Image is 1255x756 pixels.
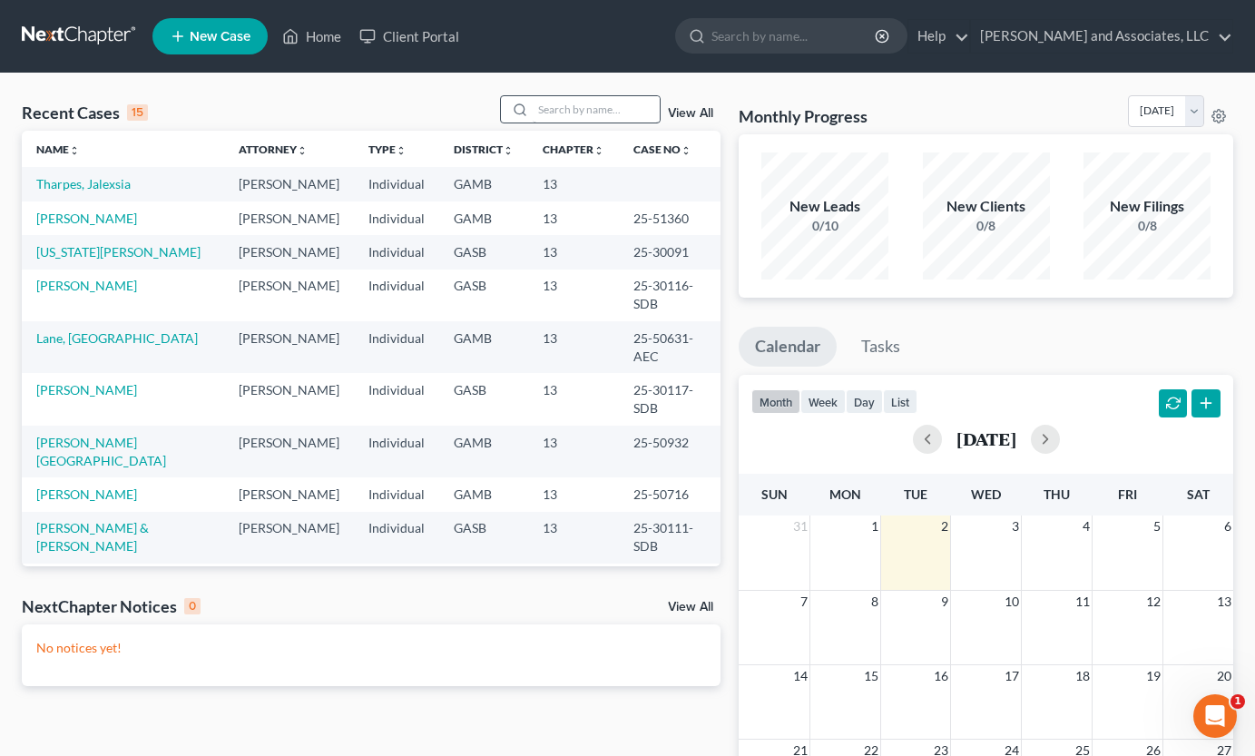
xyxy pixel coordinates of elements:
td: Individual [354,167,439,201]
span: 20 [1215,665,1233,687]
span: 10 [1003,591,1021,613]
td: 13 [528,477,619,511]
td: 25-30111-SDB [619,512,721,564]
td: Individual [354,426,439,477]
td: 13 [528,235,619,269]
td: GAMB [439,167,528,201]
span: 14 [791,665,809,687]
a: Tharpes, Jalexsia [36,176,131,191]
span: 11 [1074,591,1092,613]
div: New Clients [923,196,1050,217]
span: Mon [829,486,861,502]
td: Individual [354,270,439,321]
td: GASB [439,512,528,564]
td: [PERSON_NAME] [224,167,354,201]
span: 13 [1215,591,1233,613]
span: Sat [1187,486,1210,502]
td: [PERSON_NAME] [224,201,354,235]
td: [PERSON_NAME] [224,477,354,511]
p: No notices yet! [36,639,706,657]
input: Search by name... [711,19,878,53]
td: 25-50716 [619,477,721,511]
i: unfold_more [681,145,691,156]
div: 0/10 [761,217,888,235]
span: 31 [791,515,809,537]
td: 13 [528,167,619,201]
span: 12 [1144,591,1162,613]
i: unfold_more [503,145,514,156]
td: Individual [354,235,439,269]
td: GASB [439,373,528,425]
td: 13 [528,426,619,477]
span: 7 [799,591,809,613]
td: 25-30091 [619,235,721,269]
td: 25-50932 [619,426,721,477]
i: unfold_more [69,145,80,156]
a: Lane, [GEOGRAPHIC_DATA] [36,330,198,346]
a: [PERSON_NAME] [36,382,137,398]
td: [PERSON_NAME] [224,270,354,321]
span: 1 [869,515,880,537]
button: day [846,389,883,414]
a: Chapterunfold_more [543,142,604,156]
td: 13 [528,512,619,564]
a: [PERSON_NAME] and Associates, LLC [971,20,1232,53]
span: New Case [190,30,250,44]
a: Typeunfold_more [368,142,407,156]
iframe: Intercom live chat [1193,694,1237,738]
div: 0/8 [923,217,1050,235]
span: Tue [904,486,927,502]
span: 19 [1144,665,1162,687]
div: Recent Cases [22,102,148,123]
td: [PERSON_NAME] [224,426,354,477]
td: Individual [354,373,439,425]
td: 25-50582-RMM [619,564,721,615]
span: 17 [1003,665,1021,687]
span: Fri [1118,486,1137,502]
td: GASB [439,270,528,321]
td: Individual [354,564,439,615]
a: [US_STATE][PERSON_NAME] [36,244,201,260]
a: Attorneyunfold_more [239,142,308,156]
td: GASB [439,235,528,269]
a: [PERSON_NAME] [36,211,137,226]
td: 25-50631-AEC [619,321,721,373]
span: 1 [1230,694,1245,709]
h3: Monthly Progress [739,105,868,127]
button: month [751,389,800,414]
div: New Filings [1083,196,1211,217]
td: Individual [354,477,439,511]
div: 0 [184,598,201,614]
span: 8 [869,591,880,613]
i: unfold_more [297,145,308,156]
td: GAMB [439,321,528,373]
span: 9 [939,591,950,613]
a: [PERSON_NAME] & [PERSON_NAME] [36,520,149,554]
td: [PERSON_NAME] [224,373,354,425]
button: list [883,389,917,414]
span: Sun [761,486,788,502]
td: 13 [528,373,619,425]
td: [PERSON_NAME] [224,512,354,564]
div: NextChapter Notices [22,595,201,617]
a: Tasks [845,327,917,367]
div: 0/8 [1083,217,1211,235]
td: 13 [528,270,619,321]
td: [PERSON_NAME] [224,321,354,373]
td: GAMB [439,201,528,235]
td: Individual [354,201,439,235]
span: 2 [939,515,950,537]
td: 25-51360 [619,201,721,235]
span: 3 [1010,515,1021,537]
span: 4 [1081,515,1092,537]
a: Home [273,20,350,53]
td: 13 [528,564,619,615]
a: Client Portal [350,20,468,53]
span: 6 [1222,515,1233,537]
a: Nameunfold_more [36,142,80,156]
a: [PERSON_NAME] [36,278,137,293]
td: GAMB [439,564,528,615]
i: unfold_more [396,145,407,156]
td: Individual [354,512,439,564]
a: Districtunfold_more [454,142,514,156]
